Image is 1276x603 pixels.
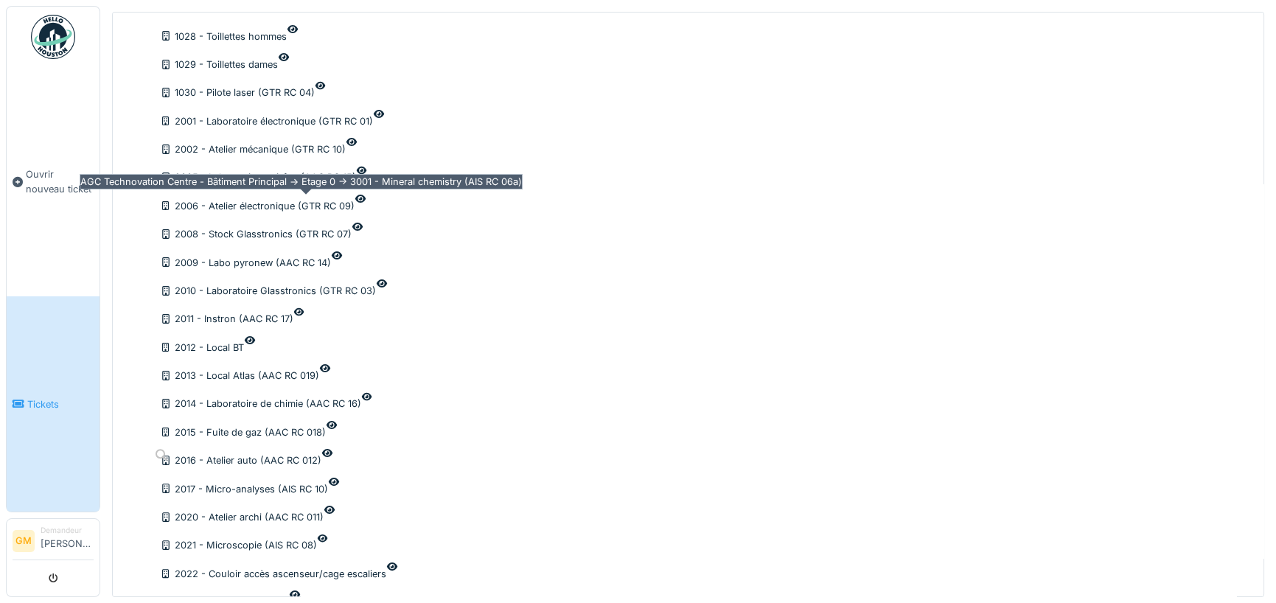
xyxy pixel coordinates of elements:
[160,341,244,355] div: 2012 - Local BT
[41,525,94,536] div: Demandeur
[160,29,287,43] div: 1028 - Toillettes hommes
[26,167,94,195] span: Ouvrir nouveau ticket
[160,482,328,496] div: 2017 - Micro-analyses (AIS RC 10)
[80,174,523,189] div: AGC Technovation Centre - Bâtiment Principal -> Etage 0 -> 3001 - Mineral chemistry (AIS RC 06a)
[160,538,317,552] div: 2021 - Microscopie (AIS RC 08)
[160,425,326,439] div: 2015 - Fuite de gaz (AAC RC 018)
[160,453,321,467] div: 2016 - Atelier auto (AAC RC 012)
[13,530,35,552] li: GM
[160,114,373,128] div: 2001 - Laboratoire électronique (GTR RC 01)
[160,312,293,326] div: 2011 - Instron (AAC RC 17)
[160,369,319,383] div: 2013 - Local Atlas (AAC RC 019)
[13,525,94,560] a: GM Demandeur[PERSON_NAME]
[41,525,94,557] li: [PERSON_NAME]
[160,567,386,581] div: 2022 - Couloir accès ascenseur/cage escaliers
[160,510,324,524] div: 2020 - Atelier archi (AAC RC 011)
[31,15,75,59] img: Badge_color-CXgf-gQk.svg
[160,142,346,156] div: 2002 - Atelier mécanique (GTR RC 10)
[160,227,352,241] div: 2008 - Stock Glasstronics (GTR RC 07)
[7,296,100,512] a: Tickets
[160,397,361,411] div: 2014 - Laboratoire de chimie (AAC RC 16)
[160,256,331,270] div: 2009 - Labo pyronew (AAC RC 14)
[7,67,100,296] a: Ouvrir nouveau ticket
[160,170,356,184] div: 2005 - Laboratoire anti-feu (AAC RC 15)
[160,57,278,72] div: 1029 - Toillettes dames
[160,284,376,298] div: 2010 - Laboratoire Glasstronics (GTR RC 03)
[27,397,94,411] span: Tickets
[160,86,315,100] div: 1030 - Pilote laser (GTR RC 04)
[160,199,355,213] div: 2006 - Atelier électronique (GTR RC 09)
